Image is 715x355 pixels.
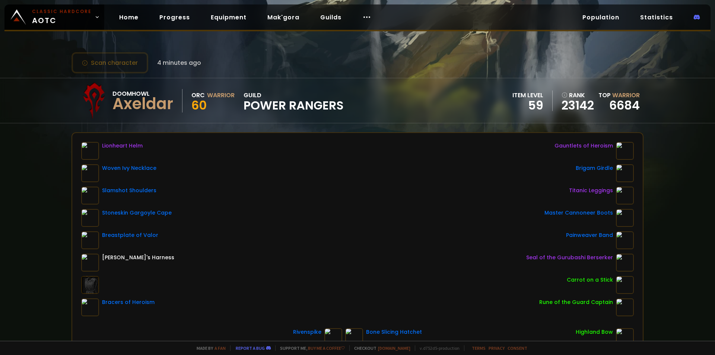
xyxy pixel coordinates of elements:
[366,328,422,336] div: Bone Slicing Hatchet
[81,164,99,182] img: item-19159
[612,91,640,99] span: Warrior
[567,276,613,284] div: Carrot on a Stick
[112,89,173,98] div: Doomhowl
[102,231,158,239] div: Breastplate of Valor
[81,254,99,272] img: item-6125
[81,142,99,160] img: item-12640
[616,276,634,294] img: item-11122
[81,187,99,205] img: item-13166
[539,298,613,306] div: Rune of the Guard Captain
[616,209,634,227] img: item-13381
[616,164,634,182] img: item-13142
[244,91,344,111] div: guild
[112,98,173,110] div: Axeldar
[207,91,235,100] div: Warrior
[113,10,144,25] a: Home
[598,91,640,100] div: Top
[508,345,527,351] a: Consent
[236,345,265,351] a: Report a bug
[609,97,640,114] a: 6684
[569,187,613,194] div: Titanic Leggings
[489,345,505,351] a: Privacy
[4,4,104,30] a: Classic HardcoreAOTC
[102,298,155,306] div: Bracers of Heroism
[191,91,205,100] div: Orc
[81,298,99,316] img: item-21996
[214,345,226,351] a: a fan
[526,254,613,262] div: Seal of the Gurubashi Berserker
[349,345,410,351] span: Checkout
[102,142,143,150] div: Lionheart Helm
[415,345,460,351] span: v. d752d5 - production
[81,231,99,249] img: item-16730
[71,52,148,73] button: Scan character
[32,8,92,26] span: AOTC
[566,231,613,239] div: Painweaver Band
[261,10,305,25] a: Mak'gora
[512,91,543,100] div: item level
[472,345,486,351] a: Terms
[275,345,345,351] span: Support me,
[308,345,345,351] a: Buy me a coffee
[32,8,92,15] small: Classic Hardcore
[554,142,613,150] div: Gauntlets of Heroism
[102,187,156,194] div: Slamshot Shoulders
[616,254,634,272] img: item-22722
[616,298,634,316] img: item-19120
[576,328,613,336] div: Highland Bow
[293,328,321,336] div: Rivenspike
[192,345,226,351] span: Made by
[512,100,543,111] div: 59
[244,100,344,111] span: Power Rangers
[616,142,634,160] img: item-21998
[345,328,363,346] img: item-18737
[314,10,347,25] a: Guilds
[153,10,196,25] a: Progress
[324,328,342,346] img: item-13286
[102,164,156,172] div: Woven Ivy Necklace
[562,91,594,100] div: rank
[378,345,410,351] a: [DOMAIN_NAME]
[544,209,613,217] div: Master Cannoneer Boots
[102,209,172,217] div: Stoneskin Gargoyle Cape
[191,97,207,114] span: 60
[81,209,99,227] img: item-13397
[205,10,252,25] a: Equipment
[102,254,174,262] div: [PERSON_NAME]'s Harness
[576,164,613,172] div: Brigam Girdle
[634,10,679,25] a: Statistics
[562,100,594,111] a: 23142
[616,187,634,205] img: item-22385
[157,58,201,67] span: 4 minutes ago
[576,10,625,25] a: Population
[616,328,634,346] img: item-19114
[616,231,634,249] img: item-13098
